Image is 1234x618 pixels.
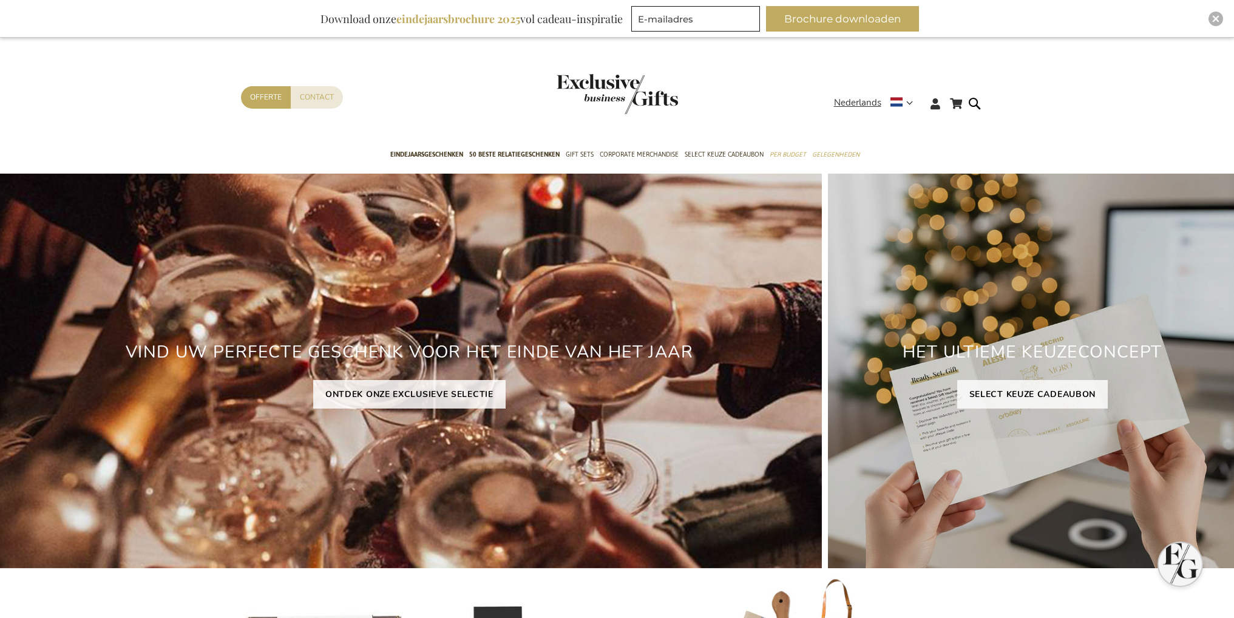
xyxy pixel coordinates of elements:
a: SELECT KEUZE CADEAUBON [957,380,1108,409]
a: ONTDEK ONZE EXCLUSIEVE SELECTIE [313,380,506,409]
img: Exclusive Business gifts logo [557,74,678,114]
span: Nederlands [834,96,881,110]
span: Per Budget [770,148,806,161]
a: store logo [557,74,617,114]
a: Contact [291,86,343,109]
img: Close [1212,15,1219,22]
div: Download onze vol cadeau-inspiratie [315,6,628,32]
button: Brochure downloaden [766,6,919,32]
div: Close [1209,12,1223,26]
b: eindejaarsbrochure 2025 [396,12,520,26]
div: Nederlands [834,96,921,110]
span: Eindejaarsgeschenken [390,148,463,161]
span: Corporate Merchandise [600,148,679,161]
a: Offerte [241,86,291,109]
span: 50 beste relatiegeschenken [469,148,560,161]
span: Gift Sets [566,148,594,161]
span: Select Keuze Cadeaubon [685,148,764,161]
span: Gelegenheden [812,148,859,161]
form: marketing offers and promotions [631,6,764,35]
input: E-mailadres [631,6,760,32]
